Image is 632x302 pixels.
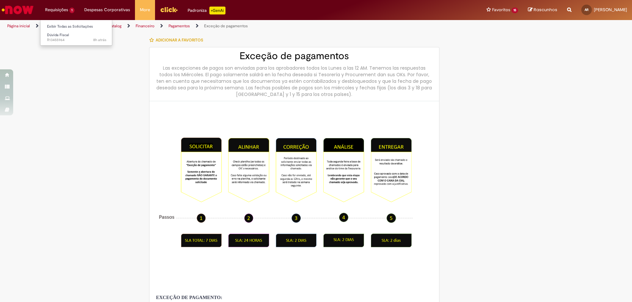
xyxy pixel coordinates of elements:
[7,23,30,29] a: Página inicial
[47,37,106,43] span: R13455964
[156,295,222,300] span: EXCEÇÃO DE PAGAMENTO:
[594,7,627,12] span: [PERSON_NAME]
[40,20,112,46] ul: Requisições
[169,23,190,29] a: Pagamentos
[156,37,203,43] span: Adicionar a Favoritos
[160,5,178,14] img: click_logo_yellow_360x200.png
[40,23,113,30] a: Exibir Todas as Solicitações
[492,7,510,13] span: Favoritos
[156,65,433,98] div: Las excepciones de pagos son enviadas para los aprobadores todos los Lunes a las 12 AM. Tenemos l...
[188,7,225,14] div: Padroniza
[47,33,69,37] span: Dúvida Fiscal
[93,37,106,42] span: 8h atrás
[534,7,557,13] span: Rascunhos
[1,3,35,16] img: ServiceNow
[209,7,225,14] p: +GenAi
[5,20,416,32] ul: Trilhas de página
[140,7,150,13] span: More
[45,7,68,13] span: Requisições
[585,8,589,12] span: AR
[69,8,74,13] span: 1
[512,8,518,13] span: 15
[156,51,433,61] h2: Exceção de pagamentos
[149,33,207,47] button: Adicionar a Favoritos
[93,37,106,42] time: 28/08/2025 09:01:09
[40,32,113,44] a: Aberto R13455964 : Dúvida Fiscal
[528,7,557,13] a: Rascunhos
[136,23,154,29] a: Financeiro
[204,23,248,29] a: Exceção de pagamentos
[84,7,130,13] span: Despesas Corporativas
